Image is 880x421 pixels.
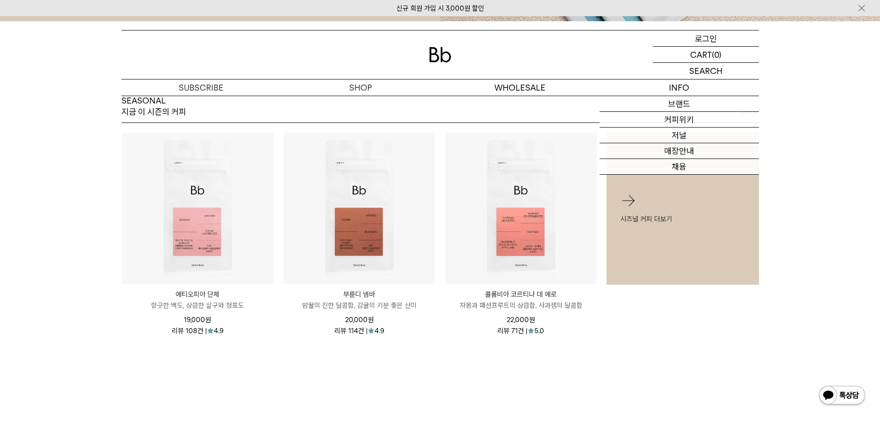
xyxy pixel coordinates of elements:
[172,325,224,335] div: 리뷰 108건 | 4.9
[284,133,435,284] img: 부룬디 넴바
[284,300,435,311] p: 밤꿀의 진한 달콤함, 감귤의 기분 좋은 산미
[121,95,186,118] p: SEASONAL 지금 이 시즌의 커피
[429,47,451,62] img: 로고
[205,316,211,324] span: 원
[281,79,440,96] a: SHOP
[818,385,866,407] img: 카카오톡 채널 1:1 채팅 버튼
[620,213,745,224] p: 시즈널 커피 더보기
[607,132,759,285] a: 시즈널 커피 더보기
[445,289,597,311] a: 콜롬비아 코르티나 데 예로 자몽과 패션프루트의 상큼함, 사과잼의 달콤함
[440,79,600,96] p: WHOLESALE
[121,79,281,96] a: SUBSCRIBE
[122,289,273,311] a: 에티오피아 단체 향긋한 백도, 상큼한 살구와 청포도
[507,316,535,324] span: 22,000
[122,133,273,284] img: 에티오피아 단체
[345,316,374,324] span: 20,000
[600,96,759,112] a: 브랜드
[600,159,759,175] a: 채용
[368,316,374,324] span: 원
[653,47,759,63] a: CART (0)
[600,79,759,96] p: INFO
[122,289,273,300] p: 에티오피아 단체
[184,316,211,324] span: 19,000
[396,4,484,12] a: 신규 회원 가입 시 3,000원 할인
[445,133,597,284] img: 콜롬비아 코르티나 데 예로
[653,31,759,47] a: 로그인
[712,47,722,62] p: (0)
[690,47,712,62] p: CART
[498,325,544,335] div: 리뷰 71건 | 5.0
[445,289,597,300] p: 콜롬비아 코르티나 데 예로
[445,300,597,311] p: 자몽과 패션프루트의 상큼함, 사과잼의 달콤함
[122,300,273,311] p: 향긋한 백도, 상큼한 살구와 청포도
[689,63,722,79] p: SEARCH
[600,128,759,143] a: 저널
[284,289,435,311] a: 부룬디 넴바 밤꿀의 진한 달콤함, 감귤의 기분 좋은 산미
[529,316,535,324] span: 원
[600,143,759,159] a: 매장안내
[600,112,759,128] a: 커피위키
[284,289,435,300] p: 부룬디 넴바
[695,31,717,46] p: 로그인
[334,325,384,335] div: 리뷰 114건 | 4.9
